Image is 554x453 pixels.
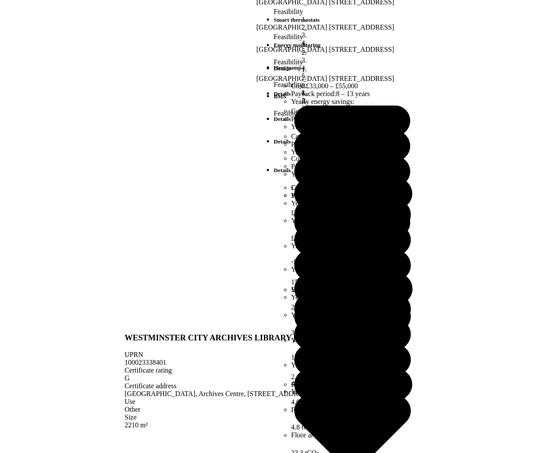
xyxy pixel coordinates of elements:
[274,64,416,71] h5: Heat pump
[125,382,373,390] div: Certificate address
[291,183,414,191] li: Cost:
[125,421,373,429] div: 2210 m²
[291,278,414,293] span: £8,070
[125,366,373,374] div: Certificate rating
[274,93,414,100] h5: BMS
[125,351,373,359] div: UPRN
[125,398,373,406] div: Use
[257,74,414,82] div: [GEOGRAPHIC_DATA] [STREET_ADDRESS]
[291,293,414,388] li: Yearly energy use change:
[274,110,414,117] dt: Feasibility
[274,167,414,174] h5: Details
[336,191,366,199] span: 1 – 2 years
[257,23,414,31] div: [GEOGRAPHIC_DATA] [STREET_ADDRESS]
[125,390,373,398] div: [GEOGRAPHIC_DATA], Archives Centre, [STREET_ADDRESS]
[274,17,414,23] h5: Smart thermostats
[125,333,373,343] h3: WESTMINSTER CITY ARCHIVES LIBRARY [STREET_ADDRESS]
[291,191,414,199] li: Payback period:
[257,46,416,53] div: [GEOGRAPHIC_DATA] [STREET_ADDRESS]
[125,374,373,382] div: G
[306,183,354,191] span: £5,500 – £17,000
[291,199,414,293] li: Yearly energy savings:
[125,413,373,421] div: Size
[274,42,414,49] h5: Energy monitoring
[125,359,373,366] div: 100023338401
[125,406,373,413] div: Other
